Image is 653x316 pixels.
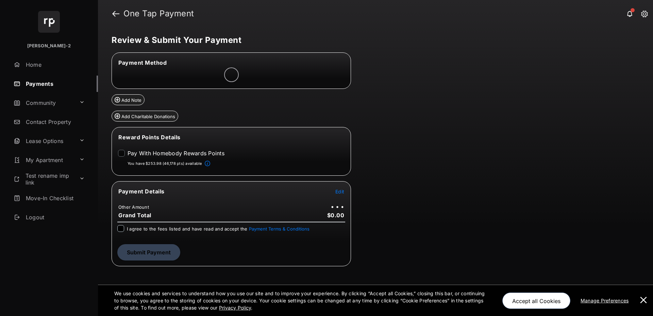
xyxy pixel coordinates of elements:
button: Accept all Cookies [502,293,570,309]
a: Test rename imp link [11,171,77,187]
u: Manage Preferences [581,298,632,303]
a: My Apartment [11,152,77,168]
span: Payment Details [118,188,165,195]
a: Logout [11,209,98,225]
u: Privacy Policy [219,305,251,311]
button: Edit [335,188,344,195]
td: Other Amount [118,204,149,210]
a: Lease Options [11,133,77,149]
a: Contact Property [11,114,98,130]
a: Community [11,95,77,111]
span: Grand Total [118,212,151,219]
p: [PERSON_NAME]-2 [27,43,71,49]
button: I agree to the fees listed and have read and accept the [249,226,309,232]
p: You have $253.98 (46,178 pts) available [128,161,202,167]
a: Home [11,57,98,73]
button: Add Note [112,94,145,105]
span: Edit [335,189,344,194]
span: I agree to the fees listed and have read and accept the [127,226,309,232]
button: Add Charitable Donations [112,111,178,122]
img: svg+xml;base64,PHN2ZyB4bWxucz0iaHR0cDovL3d3dy53My5vcmcvMjAwMC9zdmciIHdpZHRoPSI2NCIgaGVpZ2h0PSI2NC... [38,11,60,33]
a: Payments [11,76,98,92]
button: Submit Payment [117,244,180,260]
h5: Review & Submit Your Payment [112,36,634,44]
a: Move-In Checklist [11,190,98,206]
span: $0.00 [327,212,345,219]
span: Payment Method [118,59,167,66]
label: Pay With Homebody Rewards Points [128,150,224,157]
strong: One Tap Payment [123,10,194,18]
span: Reward Points Details [118,134,181,141]
p: We use cookies and services to understand how you use our site and to improve your experience. By... [114,290,488,311]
